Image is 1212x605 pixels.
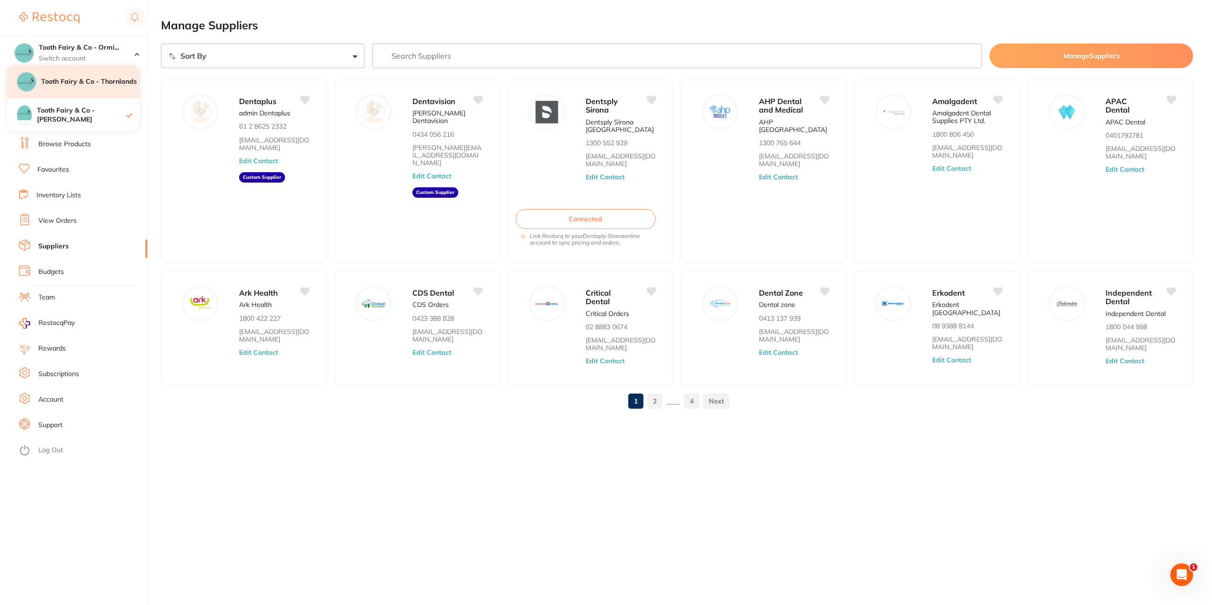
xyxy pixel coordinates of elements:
[19,318,30,329] img: RestocqPay
[628,392,643,411] a: 1
[38,369,79,379] a: Subscriptions
[37,106,126,124] h4: Tooth Fairy & Co - [PERSON_NAME]
[932,144,1002,159] a: [EMAIL_ADDRESS][DOMAIN_NAME]
[412,349,451,356] button: Edit Contact
[684,392,699,411] a: 4
[1105,118,1145,126] p: APAC Dental
[1105,323,1147,331] p: 1800 044 998
[1105,96,1130,114] span: APAC Dental
[239,349,278,356] button: Edit Contact
[17,72,36,91] img: Tooth Fairy & Co - Thornlands
[38,242,69,251] a: Suppliers
[759,328,829,343] a: [EMAIL_ADDRESS][DOMAIN_NAME]
[17,105,32,120] img: Tooth Fairy & Co - Ormiston
[759,315,801,322] p: 0413 137 939
[372,44,982,68] input: Search Suppliers
[989,44,1193,68] button: ManageSuppliers
[586,139,627,147] p: 1300 552 929
[39,43,134,53] h4: Tooth Fairy & Co - Ormiston
[239,172,285,183] aside: Custom Supplier
[586,357,624,365] button: Edit Contact
[38,344,66,353] a: Rewards
[1190,563,1197,571] span: 1
[239,315,281,322] p: 1800 422 227
[19,443,144,458] button: Log Out
[516,209,656,229] button: Connected
[412,172,451,180] button: Edit Contact
[586,173,624,181] button: Edit Contact
[647,392,662,411] a: 2
[412,315,454,322] p: 0423 388 828
[1105,145,1176,160] a: [EMAIL_ADDRESS][DOMAIN_NAME]
[38,446,63,455] a: Log Out
[759,152,829,167] a: [EMAIL_ADDRESS][DOMAIN_NAME]
[759,118,829,133] p: AHP [GEOGRAPHIC_DATA]
[882,292,905,315] img: Erkodent
[412,144,482,167] a: [PERSON_NAME][EMAIL_ADDRESS][DOMAIN_NAME]
[666,396,680,407] p: ......
[932,96,977,106] span: Amalgadent
[530,233,660,246] i: Link Restocq to your Dentsply Sirona online account to sync pricing and orders.
[412,328,482,343] a: [EMAIL_ADDRESS][DOMAIN_NAME]
[759,96,803,114] span: AHP Dental and Medical
[41,77,140,87] h4: Tooth Fairy & Co - Thornlands
[1055,292,1078,315] img: Independent Dental
[586,288,611,306] span: Critical Dental
[239,123,286,130] p: 61 2 8625 2332
[759,139,801,147] p: 1300 765 644
[38,421,62,430] a: Support
[1105,310,1166,317] p: Independent Dental
[586,96,618,114] span: Dentsply Sirona
[932,131,974,138] p: 1800 806 450
[239,109,290,117] p: admin Dentaplus
[759,288,803,298] span: Dental Zone
[38,267,64,277] a: Budgets
[586,336,656,351] a: [EMAIL_ADDRESS][DOMAIN_NAME]
[412,187,458,198] aside: Custom Supplier
[932,322,974,330] p: 08 9388 8144
[586,118,656,133] p: Dentsply Sirona [GEOGRAPHIC_DATA]
[932,335,1002,351] a: [EMAIL_ADDRESS][DOMAIN_NAME]
[239,157,278,165] button: Edit Contact
[1105,357,1144,365] button: Edit Contact
[19,318,75,329] a: RestocqPay
[239,96,276,106] span: Dentaplus
[535,101,558,123] img: Dentsply Sirona
[1105,132,1143,139] p: 0401792781
[1105,336,1176,351] a: [EMAIL_ADDRESS][DOMAIN_NAME]
[932,356,971,364] button: Edit Contact
[1105,166,1144,173] button: Edit Contact
[586,323,627,331] p: 02 8883 0674
[412,109,482,124] p: [PERSON_NAME] Dentavision
[239,301,272,308] p: Ark Health
[759,173,798,181] button: Edit Contact
[412,301,449,308] p: CDS Orders
[412,131,454,138] p: 0434 056 216
[161,19,1193,32] h2: Manage Suppliers
[38,318,75,328] span: RestocqPay
[709,292,731,315] img: Dental Zone
[362,101,385,123] img: Dentavision
[239,328,309,343] a: [EMAIL_ADDRESS][DOMAIN_NAME]
[412,288,454,298] span: CDS Dental
[586,152,656,167] a: [EMAIL_ADDRESS][DOMAIN_NAME]
[38,216,77,226] a: View Orders
[759,301,795,308] p: Dental zone
[38,395,63,404] a: Account
[759,349,798,356] button: Edit Contact
[19,7,80,29] a: Restocq Logo
[932,301,1002,316] p: Erkodent [GEOGRAPHIC_DATA]
[15,44,34,62] img: Tooth Fairy & Co - Ormiston
[932,109,1002,124] p: Amalgadent Dental Supplies PTY Ltd.
[39,54,134,63] p: Switch account
[36,191,81,200] a: Inventory Lists
[1055,101,1078,123] img: APAC Dental
[239,136,309,151] a: [EMAIL_ADDRESS][DOMAIN_NAME]
[19,12,80,24] img: Restocq Logo
[709,101,731,123] img: AHP Dental and Medical
[882,101,905,123] img: Amalgadent
[932,165,971,172] button: Edit Contact
[37,165,69,175] a: Favourites
[932,288,965,298] span: Erkodent
[38,140,91,149] a: Browse Products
